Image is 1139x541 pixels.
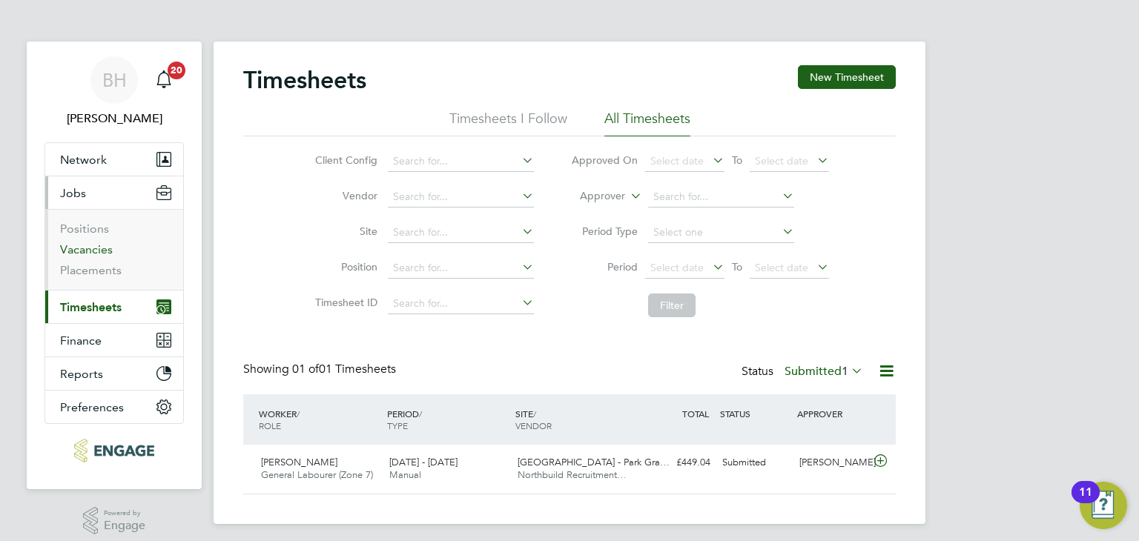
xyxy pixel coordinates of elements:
[1079,492,1092,511] div: 11
[727,150,747,170] span: To
[389,468,421,481] span: Manual
[243,362,399,377] div: Showing
[74,439,153,462] img: northbuildrecruit-logo-retina.png
[261,468,373,481] span: General Labourer (Zone 7)
[571,225,638,238] label: Period Type
[60,222,109,236] a: Positions
[558,189,625,204] label: Approver
[45,291,183,323] button: Timesheets
[727,257,747,276] span: To
[60,242,113,256] a: Vacancies
[45,143,183,176] button: Network
[793,451,871,475] div: [PERSON_NAME]
[716,451,793,475] div: Submitted
[311,260,377,273] label: Position
[311,296,377,309] label: Timesheet ID
[387,419,408,431] span: TYPE
[449,110,567,136] li: Timesheets I Follow
[44,110,184,127] span: Becky Howley
[571,260,638,273] label: Period
[243,65,366,95] h2: Timesheets
[639,451,716,475] div: £449.04
[45,391,183,423] button: Preferences
[742,362,866,382] div: Status
[104,507,145,520] span: Powered by
[311,153,377,167] label: Client Config
[60,186,86,200] span: Jobs
[311,189,377,202] label: Vendor
[168,62,185,79] span: 20
[388,187,534,208] input: Search for...
[83,507,146,535] a: Powered byEngage
[311,225,377,238] label: Site
[842,364,848,379] span: 1
[533,408,536,419] span: /
[255,400,383,439] div: WORKER
[512,400,640,439] div: SITE
[518,468,627,481] span: Northbuild Recruitment…
[60,263,122,277] a: Placements
[755,261,808,274] span: Select date
[102,70,127,90] span: BH
[648,222,794,243] input: Select one
[419,408,422,419] span: /
[27,42,202,489] nav: Main navigation
[650,154,704,167] span: Select date
[60,300,122,314] span: Timesheets
[44,439,184,462] a: Go to home page
[515,419,552,431] span: VENDOR
[755,154,808,167] span: Select date
[716,400,793,427] div: STATUS
[1080,482,1127,529] button: Open Resource Center, 11 new notifications
[604,110,690,136] li: All Timesheets
[259,419,281,431] span: ROLE
[60,153,107,167] span: Network
[261,456,337,468] span: [PERSON_NAME]
[785,364,863,379] label: Submitted
[104,520,145,532] span: Engage
[648,187,794,208] input: Search for...
[292,362,396,376] span: 01 Timesheets
[388,293,534,314] input: Search for...
[648,293,696,317] button: Filter
[45,176,183,209] button: Jobs
[44,56,184,127] a: BH[PERSON_NAME]
[389,456,458,468] span: [DATE] - [DATE]
[518,456,670,468] span: [GEOGRAPHIC_DATA] - Park Gra…
[388,222,534,243] input: Search for...
[45,209,183,290] div: Jobs
[388,258,534,279] input: Search for...
[45,357,183,390] button: Reports
[383,400,512,439] div: PERIOD
[149,56,179,104] a: 20
[292,362,319,376] span: 01 of
[571,153,638,167] label: Approved On
[60,333,102,348] span: Finance
[297,408,300,419] span: /
[650,261,704,274] span: Select date
[793,400,871,427] div: APPROVER
[60,400,124,414] span: Preferences
[798,65,896,89] button: New Timesheet
[388,151,534,172] input: Search for...
[682,408,709,419] span: TOTAL
[60,367,103,381] span: Reports
[45,324,183,356] button: Finance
